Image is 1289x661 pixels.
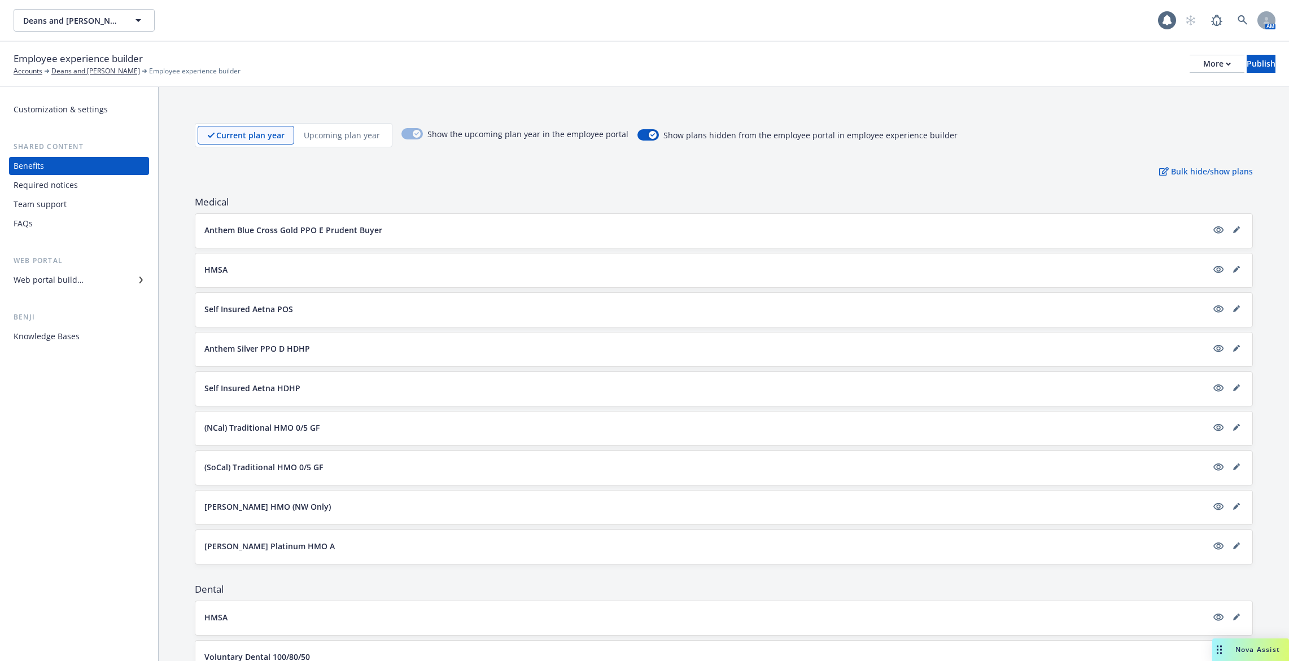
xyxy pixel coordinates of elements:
[1212,539,1225,553] a: visible
[14,215,33,233] div: FAQs
[204,303,1207,315] button: Self Insured Aetna POS
[14,271,84,289] div: Web portal builder
[9,312,149,323] div: Benji
[1230,610,1243,624] a: editPencil
[204,343,310,354] p: Anthem Silver PPO D HDHP
[1235,645,1280,654] span: Nova Assist
[1212,262,1225,276] a: visible
[9,215,149,233] a: FAQs
[14,176,78,194] div: Required notices
[204,611,1207,623] button: HMSA
[204,501,1207,513] button: [PERSON_NAME] HMO (NW Only)
[1247,55,1275,72] div: Publish
[204,422,1207,434] button: (NCal) Traditional HMO 0/5 GF
[14,157,44,175] div: Benefits
[1212,421,1225,434] a: visible
[14,195,67,213] div: Team support
[9,255,149,266] div: Web portal
[1230,421,1243,434] a: editPencil
[204,264,1207,275] button: HMSA
[204,264,228,275] p: HMSA
[14,66,42,76] a: Accounts
[204,501,331,513] p: [PERSON_NAME] HMO (NW Only)
[1212,638,1289,661] button: Nova Assist
[9,327,149,345] a: Knowledge Bases
[195,583,1253,596] span: Dental
[1231,9,1254,32] a: Search
[1212,381,1225,395] a: visible
[1212,610,1225,624] a: visible
[14,51,143,66] span: Employee experience builder
[195,195,1253,209] span: Medical
[9,100,149,119] a: Customization & settings
[204,224,1207,236] button: Anthem Blue Cross Gold PPO E Prudent Buyer
[216,129,285,141] p: Current plan year
[204,303,293,315] p: Self Insured Aetna POS
[427,128,628,142] span: Show the upcoming plan year in the employee portal
[204,540,335,552] p: [PERSON_NAME] Platinum HMO A
[1212,460,1225,474] a: visible
[204,461,1207,473] button: (SoCal) Traditional HMO 0/5 GF
[1230,460,1243,474] a: editPencil
[9,141,149,152] div: Shared content
[204,540,1207,552] button: [PERSON_NAME] Platinum HMO A
[1230,302,1243,316] a: editPencil
[1190,55,1244,73] button: More
[1203,55,1231,72] div: More
[14,327,80,345] div: Knowledge Bases
[1230,539,1243,553] a: editPencil
[204,382,1207,394] button: Self Insured Aetna HDHP
[204,224,382,236] p: Anthem Blue Cross Gold PPO E Prudent Buyer
[1230,262,1243,276] a: editPencil
[1230,223,1243,237] a: editPencil
[1230,381,1243,395] a: editPencil
[204,422,320,434] p: (NCal) Traditional HMO 0/5 GF
[1212,223,1225,237] a: visible
[23,15,121,27] span: Deans and [PERSON_NAME]
[1247,55,1275,73] button: Publish
[1205,9,1228,32] a: Report a Bug
[14,100,108,119] div: Customization & settings
[1179,9,1202,32] a: Start snowing
[9,195,149,213] a: Team support
[9,176,149,194] a: Required notices
[9,157,149,175] a: Benefits
[204,382,300,394] p: Self Insured Aetna HDHP
[1230,500,1243,513] a: editPencil
[1159,165,1253,177] p: Bulk hide/show plans
[51,66,140,76] a: Deans and [PERSON_NAME]
[204,461,323,473] p: (SoCal) Traditional HMO 0/5 GF
[1230,342,1243,355] a: editPencil
[9,271,149,289] a: Web portal builder
[204,343,1207,354] button: Anthem Silver PPO D HDHP
[304,129,380,141] p: Upcoming plan year
[14,9,155,32] button: Deans and [PERSON_NAME]
[1212,342,1225,355] a: visible
[204,611,228,623] p: HMSA
[149,66,241,76] span: Employee experience builder
[1212,500,1225,513] a: visible
[1212,302,1225,316] a: visible
[1212,638,1226,661] div: Drag to move
[663,129,958,141] span: Show plans hidden from the employee portal in employee experience builder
